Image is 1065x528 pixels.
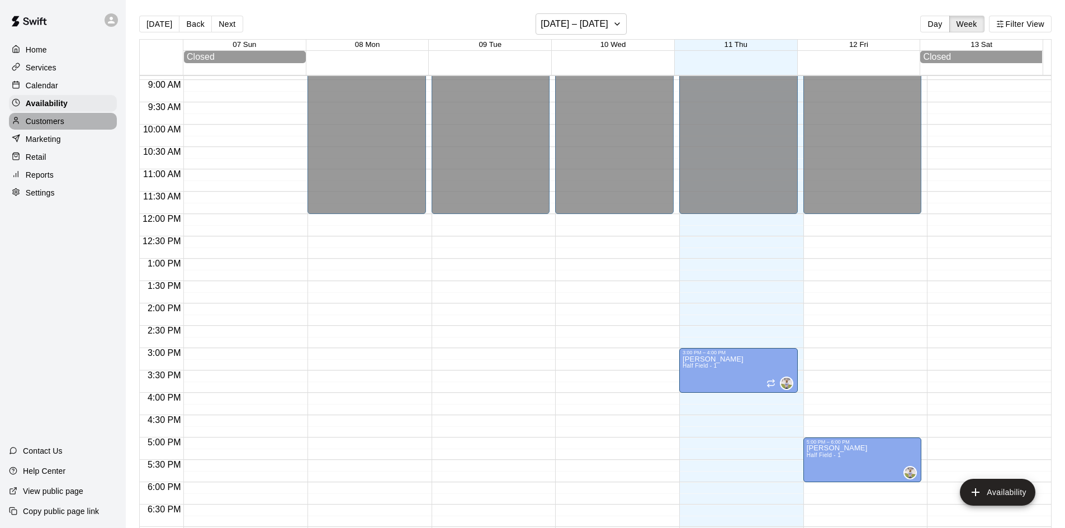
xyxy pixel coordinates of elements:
div: 5:00 PM – 6:00 PM [807,439,919,445]
p: Contact Us [23,445,63,456]
p: Availability [26,98,68,109]
div: 5:00 PM – 6:00 PM: Available [803,437,922,482]
span: 4:00 PM [145,393,184,402]
button: Back [179,16,212,32]
a: Retail [9,149,117,165]
button: 11 Thu [725,40,747,49]
span: 1:00 PM [145,259,184,268]
span: 12:00 PM [140,214,183,223]
span: 2:30 PM [145,326,184,335]
span: 9:30 AM [145,102,184,112]
button: Next [211,16,243,32]
p: Customers [26,116,64,127]
button: Filter View [989,16,1052,32]
button: 09 Tue [479,40,501,49]
span: 5:30 PM [145,460,184,469]
p: Help Center [23,465,65,477]
span: 9:00 AM [145,80,184,89]
p: Retail [26,151,46,163]
span: 1:30 PM [145,281,184,291]
a: Reports [9,167,117,183]
span: 10:30 AM [140,147,184,156]
p: Home [26,44,47,55]
button: 13 Sat [971,40,992,49]
div: Emily Ober [780,377,793,390]
a: Home [9,41,117,58]
button: [DATE] – [DATE] [536,13,627,35]
span: 3:30 PM [145,370,184,380]
button: 08 Mon [355,40,380,49]
span: 6:00 PM [145,482,184,492]
button: 12 Fri [849,40,868,49]
h6: [DATE] – [DATE] [541,16,608,32]
a: Calendar [9,77,117,94]
span: 4:30 PM [145,415,184,425]
div: Emily Ober [903,466,917,479]
div: Closed [923,52,1039,62]
div: 3:00 PM – 4:00 PM: Available [679,348,798,393]
span: 5:00 PM [145,437,184,447]
p: Services [26,62,56,73]
span: 11:00 AM [140,169,184,179]
span: 12:30 PM [140,236,183,246]
img: Emily Ober [781,378,792,389]
span: Half Field - 1 [807,452,841,458]
p: Reports [26,169,54,180]
p: Marketing [26,134,61,145]
button: Day [920,16,949,32]
span: Recurring availability [766,379,775,388]
button: 07 Sun [233,40,256,49]
span: 6:30 PM [145,505,184,514]
img: Emily Ober [905,467,916,478]
a: Settings [9,184,117,201]
button: 10 Wed [600,40,626,49]
span: 10:00 AM [140,125,184,134]
p: Calendar [26,80,58,91]
span: 3:00 PM [145,348,184,358]
p: Copy public page link [23,506,99,517]
p: Settings [26,187,55,198]
a: Services [9,59,117,76]
a: Customers [9,113,117,130]
button: add [960,479,1035,506]
a: Marketing [9,131,117,148]
button: Week [949,16,984,32]
div: 3:00 PM – 4:00 PM [683,350,794,355]
div: Closed [187,52,303,62]
span: 2:00 PM [145,303,184,313]
button: [DATE] [139,16,179,32]
p: View public page [23,486,83,497]
span: Half Field - 1 [683,363,717,369]
a: Availability [9,95,117,112]
span: 11:30 AM [140,192,184,201]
